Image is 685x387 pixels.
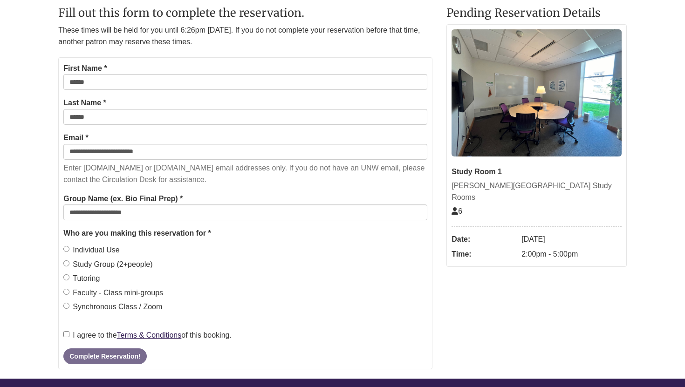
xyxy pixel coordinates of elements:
[63,162,427,186] p: Enter [DOMAIN_NAME] or [DOMAIN_NAME] email addresses only. If you do not have an UNW email, pleas...
[446,7,627,19] h2: Pending Reservation Details
[452,180,622,204] div: [PERSON_NAME][GEOGRAPHIC_DATA] Study Rooms
[63,62,107,75] label: First Name *
[63,260,69,266] input: Study Group (2+people)
[63,246,69,252] input: Individual Use
[452,232,517,247] dt: Date:
[117,331,182,339] a: Terms & Conditions
[63,272,100,285] label: Tutoring
[63,193,183,205] label: Group Name (ex. Bio Final Prep) *
[63,227,427,239] legend: Who are you making this reservation for *
[452,29,622,156] img: Study Room 1
[63,301,162,313] label: Synchronous Class / Zoom
[521,232,622,247] dd: [DATE]
[63,132,88,144] label: Email *
[58,24,432,48] p: These times will be held for you until 6:26pm [DATE]. If you do not complete your reservation bef...
[58,7,432,19] h2: Fill out this form to complete the reservation.
[63,244,120,256] label: Individual Use
[452,207,462,215] span: The capacity of this space
[63,287,163,299] label: Faculty - Class mini-groups
[452,247,517,262] dt: Time:
[63,329,232,341] label: I agree to the of this booking.
[63,258,152,271] label: Study Group (2+people)
[63,348,146,364] button: Complete Reservation!
[452,166,622,178] div: Study Room 1
[63,303,69,309] input: Synchronous Class / Zoom
[63,274,69,280] input: Tutoring
[63,97,106,109] label: Last Name *
[63,331,69,337] input: I agree to theTerms & Conditionsof this booking.
[63,289,69,295] input: Faculty - Class mini-groups
[521,247,622,262] dd: 2:00pm - 5:00pm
